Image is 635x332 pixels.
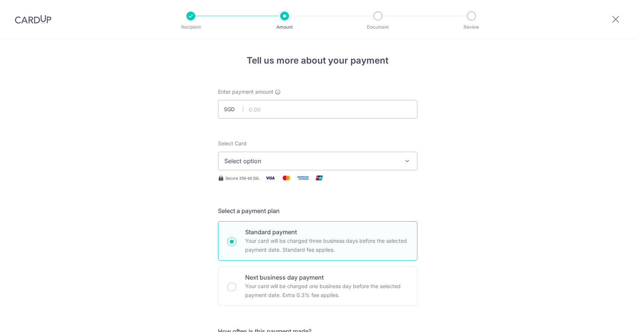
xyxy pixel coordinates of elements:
[218,88,273,96] span: Enter payment amount
[245,273,408,282] p: Next business day payment
[224,157,398,165] span: Select option
[218,206,417,215] h5: Select a payment plan
[587,310,628,328] iframe: Opens a widget where you can find more information
[218,152,417,170] button: Select option
[263,173,278,183] img: Visa
[163,23,218,31] p: Recipient
[444,23,499,31] p: Review
[218,140,247,146] span: translation missing: en.payables.payment_networks.credit_card.summary.labels.select_card
[245,236,408,254] p: Your card will be charged three business days before the selected payment date. Standard fee appl...
[279,173,294,183] img: Mastercard
[15,15,51,24] img: CardUp
[312,173,327,183] img: Union Pay
[295,173,310,183] img: American Express
[245,282,408,300] p: Your card will be charged one business day before the selected payment date. Extra 0.3% fee applies.
[245,228,408,236] p: Standard payment
[350,23,405,31] p: Document
[225,175,260,181] span: Secure 256-bit SSL
[224,106,243,113] span: SGD
[218,54,417,67] h4: Tell us more about your payment
[218,100,417,119] input: 0.00
[257,23,312,31] p: Amount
